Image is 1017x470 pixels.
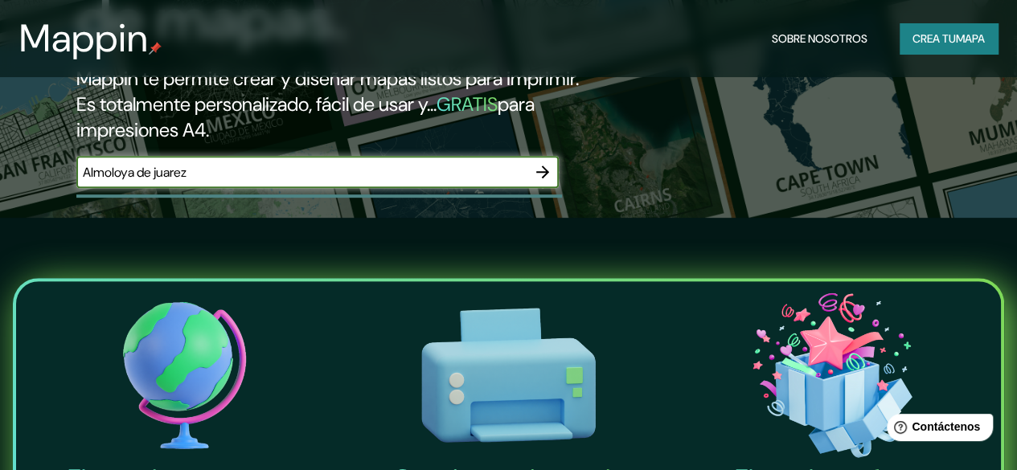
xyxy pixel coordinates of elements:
[149,42,162,55] img: pin de mapeo
[26,288,343,463] img: El mundo es tu icono de mapa
[765,23,874,54] button: Sobre nosotros
[912,31,956,46] font: Crea tu
[76,163,527,182] input: Elige tu lugar favorito
[956,31,985,46] font: mapa
[674,288,991,463] img: El icono del regalo perfecto
[772,31,867,46] font: Sobre nosotros
[350,288,667,463] img: Crea impresiones de cualquier tamaño-icono
[76,92,535,142] font: para impresiones A4.
[76,66,579,91] font: Mappin te permite crear y diseñar mapas listos para imprimir.
[437,92,498,116] font: GRATIS
[900,23,998,54] button: Crea tumapa
[874,407,999,452] iframe: Lanzador de widgets de ayuda
[19,13,149,63] font: Mappin
[76,92,437,116] font: Es totalmente personalizado, fácil de usar y...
